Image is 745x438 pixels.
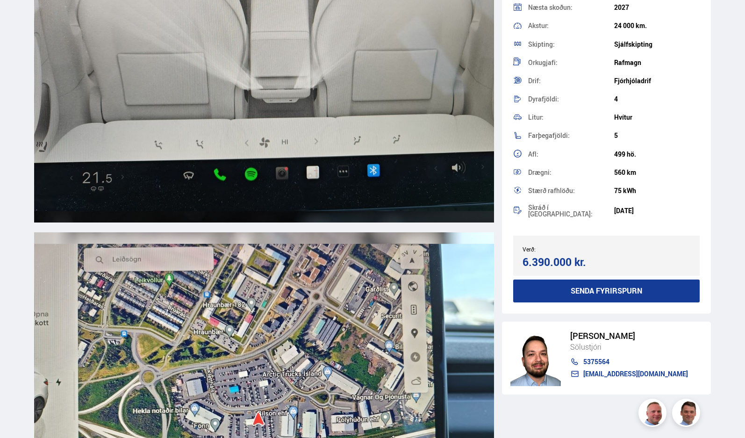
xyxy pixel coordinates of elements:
a: 5375564 [570,358,688,366]
div: Sjálfskipting [614,41,700,48]
div: [DATE] [614,207,700,215]
div: Akstur: [528,22,614,29]
div: Hvítur [614,114,700,121]
div: Orkugjafi: [528,59,614,66]
div: Litur: [528,114,614,121]
div: Sölustjóri [570,341,688,353]
div: 75 kWh [614,187,700,194]
img: FbJEzSuNWCJXmdc-.webp [673,400,702,428]
div: 4 [614,95,700,103]
div: Verð: [523,246,606,252]
a: [EMAIL_ADDRESS][DOMAIN_NAME] [570,370,688,378]
div: Fjórhjóladrif [614,77,700,85]
div: Skipting: [528,41,614,48]
div: Næsta skoðun: [528,4,614,11]
div: Rafmagn [614,59,700,66]
div: 5 [614,132,700,139]
div: Stærð rafhlöðu: [528,187,614,194]
div: 2027 [614,4,700,11]
div: 560 km [614,169,700,176]
button: Open LiveChat chat widget [7,4,36,32]
div: Farþegafjöldi: [528,132,614,139]
div: Dyrafjöldi: [528,96,614,102]
button: Senda fyrirspurn [513,280,700,302]
div: Skráð í [GEOGRAPHIC_DATA]: [528,204,614,217]
div: Drægni: [528,169,614,176]
div: Afl: [528,151,614,158]
img: siFngHWaQ9KaOqBr.png [640,400,668,428]
div: [PERSON_NAME] [570,331,688,341]
div: 24 000 km. [614,22,700,29]
div: 499 hö. [614,151,700,158]
div: Drif: [528,78,614,84]
div: 6.390.000 kr. [523,256,603,268]
img: nhp88E3Fdnt1Opn2.png [510,330,561,386]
